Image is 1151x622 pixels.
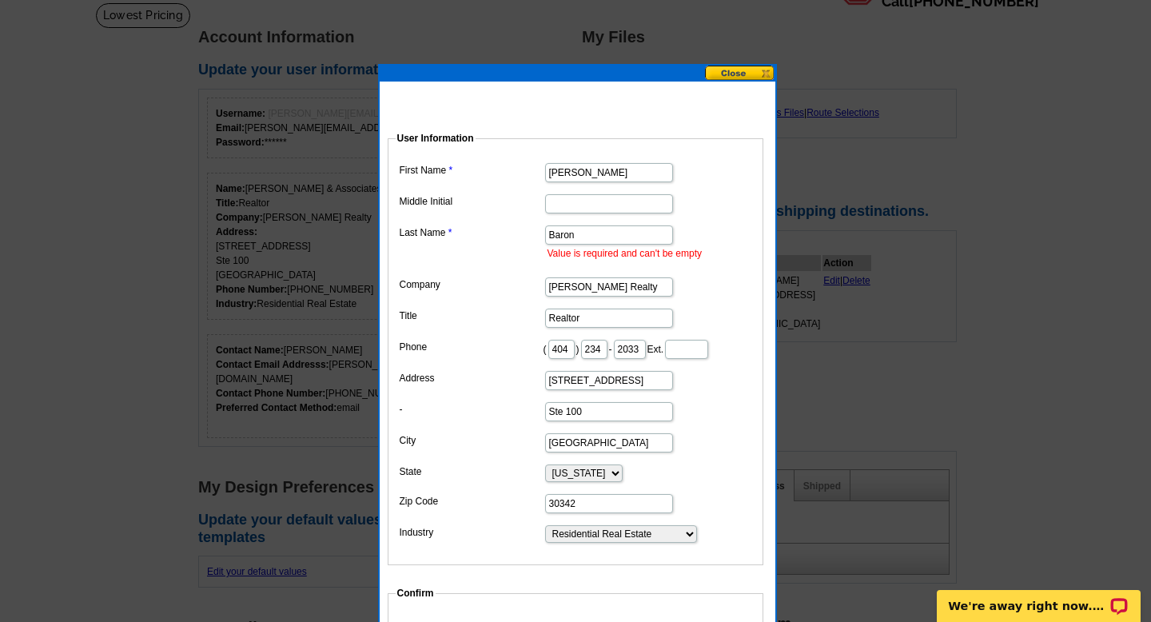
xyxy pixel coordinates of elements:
[548,246,755,261] li: Value is required and can't be empty
[400,225,544,240] label: Last Name
[400,194,544,209] label: Middle Initial
[400,402,544,417] label: -
[400,371,544,385] label: Address
[396,131,476,146] legend: User Information
[926,572,1151,622] iframe: LiveChat chat widget
[400,525,544,540] label: Industry
[400,433,544,448] label: City
[400,465,544,479] label: State
[400,277,544,292] label: Company
[400,309,544,323] label: Title
[396,586,436,600] legend: Confirm
[400,340,544,354] label: Phone
[396,336,755,361] dd: ( ) - Ext.
[400,163,544,177] label: First Name
[400,494,544,508] label: Zip Code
